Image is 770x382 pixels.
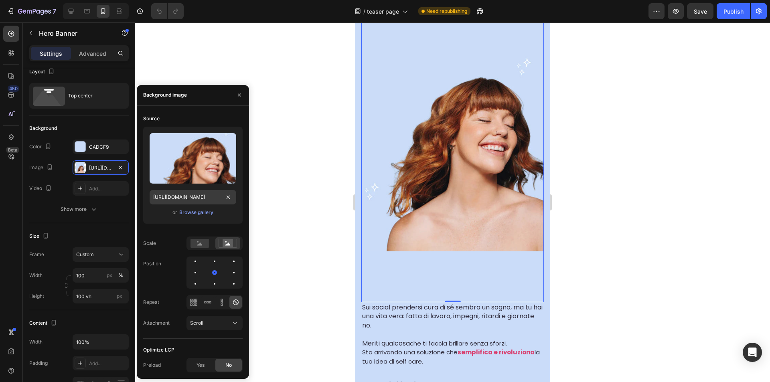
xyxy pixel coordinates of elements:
p: Settings [40,49,62,58]
span: px [117,293,122,299]
span: Sta arrivando una soluzione che [7,325,102,334]
div: Padding [29,360,48,367]
button: % [105,271,114,280]
button: Publish [717,3,750,19]
input: px [73,289,129,303]
div: Top center [68,87,117,105]
button: Custom [73,247,129,262]
label: Width [29,272,43,279]
div: Undo/Redo [151,3,184,19]
div: Color [29,141,53,152]
div: Scale [143,240,156,247]
span: teaser page [367,7,399,16]
span: Sui social prendersi cura di sé sembra un sogno, ma tu hai una vita vera: fatta di lavoro, impegn... [7,280,187,307]
div: 450 [8,85,19,92]
div: Image [29,162,55,173]
div: Source [143,115,160,122]
div: px [107,272,112,279]
span: Yes [197,362,205,369]
button: Browse gallery [179,208,214,216]
div: Optimize LCP [143,346,174,354]
p: Hero Banner [39,28,107,38]
div: Browse gallery [179,209,213,216]
span: che ti faccia brillare senza sforzi. [55,317,152,325]
div: Background [29,125,57,132]
span: Meriti qualcosa [7,316,55,325]
div: Open Intercom Messenger [743,343,762,362]
div: % [118,272,123,279]
div: Repeat [143,299,159,306]
span: / [363,7,365,16]
p: 7 [53,6,56,16]
span: Save [694,8,707,15]
div: Content [29,318,59,329]
div: Background image [143,91,187,99]
input: Auto [73,335,128,349]
button: px [116,271,126,280]
div: Add... [89,360,127,367]
p: Advanced [79,49,106,58]
span: Need republishing [426,8,467,15]
img: preview-image [150,133,236,184]
iframe: To enrich screen reader interactions, please activate Accessibility in Grammarly extension settings [355,22,550,382]
strong: Solo chi si iscrive: [7,357,72,367]
input: https://example.com/image.jpg [150,190,236,204]
span: or [172,208,177,217]
span: Scroll [190,320,203,326]
span: No [225,362,232,369]
div: Preload [143,362,161,369]
div: Attachment [143,319,170,327]
span: la tua idea di self care. [7,325,184,343]
button: Scroll [186,316,243,330]
div: Position [143,260,161,267]
div: Show more [61,205,98,213]
span: Custom [76,251,94,258]
button: Save [687,3,713,19]
label: Height [29,293,44,300]
button: Show more [29,202,129,216]
div: Size [29,231,51,242]
div: Layout [29,67,56,77]
div: Add... [89,185,127,192]
div: Publish [723,7,744,16]
button: 7 [3,3,60,19]
div: Video [29,183,53,194]
div: Width [29,338,43,346]
div: CADCF9 [89,144,127,151]
div: Beta [6,147,19,153]
input: px% [73,268,129,283]
strong: semplifica e rivoluziona [102,325,179,334]
label: Frame [29,251,44,258]
div: [URL][DOMAIN_NAME] [89,164,112,172]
